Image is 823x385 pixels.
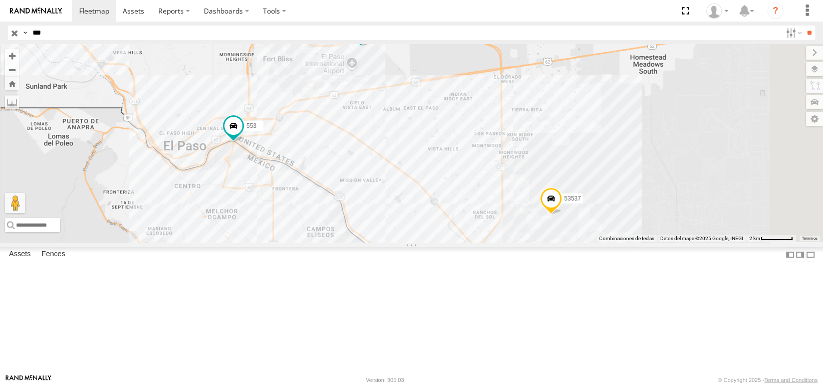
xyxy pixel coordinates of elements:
[785,247,795,262] label: Dock Summary Table to the Left
[746,235,796,242] button: Escala del mapa: 2 km por 61 píxeles
[660,236,743,241] span: Datos del mapa ©2025 Google, INEGI
[6,375,52,385] a: Visit our Website
[4,248,36,262] label: Assets
[246,122,256,129] span: 553
[366,377,404,383] div: Version: 305.03
[805,247,815,262] label: Hide Summary Table
[5,193,25,213] button: Arrastra al hombrecito al mapa para abrir Street View
[801,236,817,240] a: Términos
[37,248,70,262] label: Fences
[782,26,803,40] label: Search Filter Options
[5,77,19,90] button: Zoom Home
[10,8,62,15] img: rand-logo.svg
[718,377,817,383] div: © Copyright 2025 -
[5,63,19,77] button: Zoom out
[749,236,760,241] span: 2 km
[5,49,19,63] button: Zoom in
[21,26,29,40] label: Search Query
[564,195,581,202] span: 53537
[806,112,823,126] label: Map Settings
[767,3,783,19] i: ?
[5,95,19,109] label: Measure
[764,377,817,383] a: Terms and Conditions
[599,235,654,242] button: Combinaciones de teclas
[703,4,732,19] div: Erick Ramirez
[795,247,805,262] label: Dock Summary Table to the Right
